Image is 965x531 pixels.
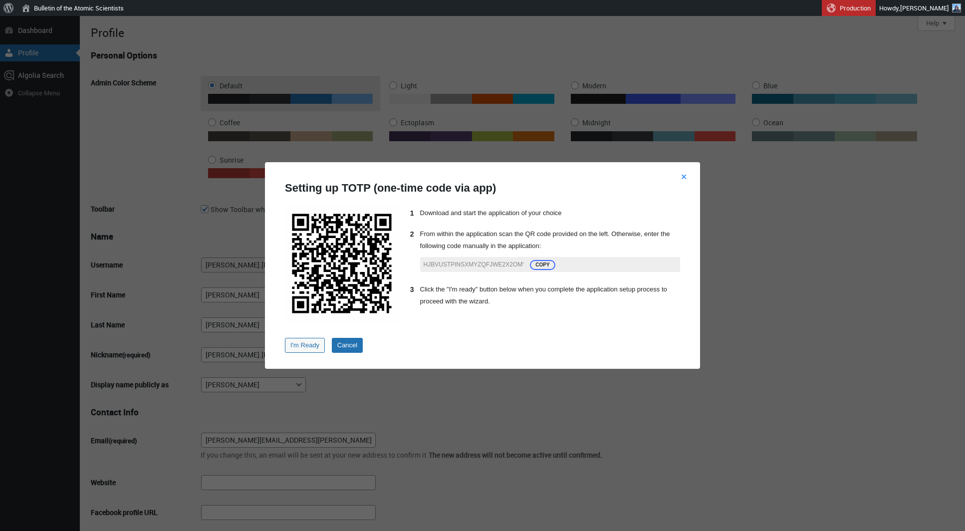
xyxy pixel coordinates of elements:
a: Cancel [332,338,363,353]
h3: Setting up TOTP (one-time code via app) [285,182,680,194]
li: Download and start the application of your choice [417,204,685,222]
button: I'm Ready [285,338,325,353]
img: svg+xml;base64,PD94bWwgdmVyc2lvbj0iMS4wIiBlbmNvZGluZz0iVVRGLTgiPz4KPHN2ZyB4bWxucz0iaHR0cDovL3d3dy... [282,204,401,323]
span: COPY [530,260,555,270]
li: From within the application scan the QR code provided on the left. Otherwise, enter the following... [417,225,685,277]
button: Close modal [678,172,690,182]
li: Click the "I'm ready" button below when you complete the application setup process to proceed wit... [417,280,685,310]
span: [PERSON_NAME] [900,3,949,12]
